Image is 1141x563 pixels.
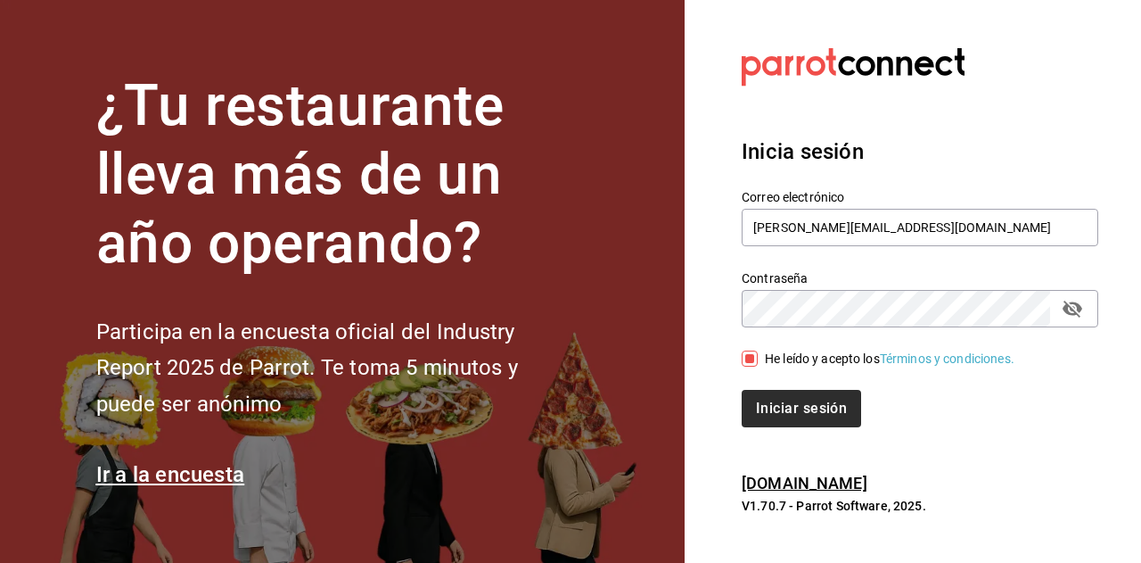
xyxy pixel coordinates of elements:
h3: Inicia sesión [742,136,1098,168]
h2: Participa en la encuesta oficial del Industry Report 2025 de Parrot. Te toma 5 minutos y puede se... [96,314,578,423]
button: passwordField [1057,294,1088,324]
p: V1.70.7 - Parrot Software, 2025. [742,497,1098,515]
input: Ingresa tu correo electrónico [742,209,1098,246]
button: Iniciar sesión [742,390,861,427]
label: Contraseña [742,272,1098,285]
label: Correo electrónico [742,191,1098,203]
div: He leído y acepto los [765,350,1014,368]
a: Ir a la encuesta [96,462,245,487]
a: Términos y condiciones. [880,352,1014,366]
h1: ¿Tu restaurante lleva más de un año operando? [96,72,578,277]
a: [DOMAIN_NAME] [742,474,867,493]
